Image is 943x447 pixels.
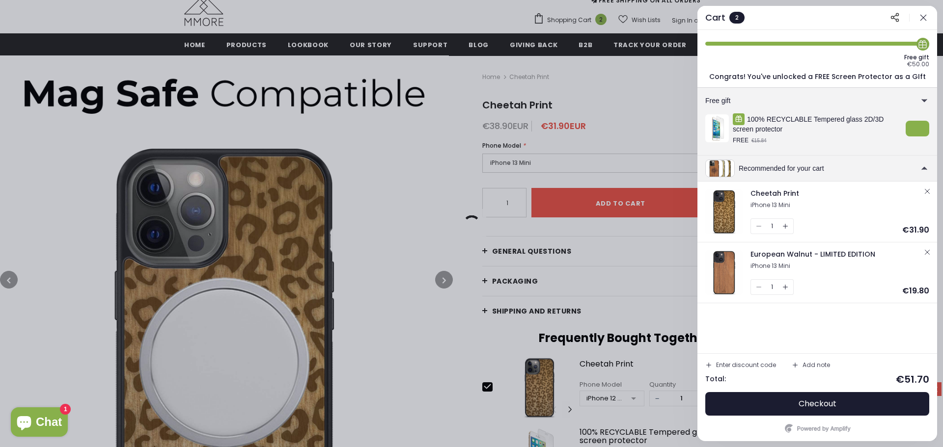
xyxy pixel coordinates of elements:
[705,13,725,22] div: Cart
[733,115,884,133] span: 100% RECYCLABLE Tempered glass 2D/3D screen protector
[771,219,773,234] div: 1
[803,362,830,368] div: Add note
[733,137,749,143] div: FREE
[697,156,937,181] div: Recommended for your cart
[8,407,71,439] inbox-online-store-chat: Shopify online store chat
[705,392,929,416] button: Checkout
[750,188,799,198] span: Cheetah Print
[701,358,780,372] button: Enter discount code
[750,263,921,269] div: iPhone 13 Mini
[771,280,773,294] div: 1
[733,112,902,134] div: 100% RECYCLABLE Tempered glass 2D/3D screen protector
[751,138,767,143] div: €15.84
[750,188,921,199] div: Cheetah Print
[750,202,921,209] div: iPhone 13 Mini
[705,97,898,104] div: Free gift
[902,287,929,295] div: €19.80
[799,399,836,409] span: Checkout
[729,12,745,24] div: 2
[896,374,929,384] div: €51.70
[705,375,726,384] div: Total:
[697,88,937,113] div: Free gift
[907,61,929,67] div: €50.00
[904,54,929,60] div: Free gift
[739,165,919,172] div: Recommended for your cart
[716,362,776,368] div: Enter discount code
[750,249,921,260] div: European Walnut - LIMITED EDITION
[750,249,875,259] span: European Walnut - LIMITED EDITION
[902,226,929,234] div: €31.90
[788,358,834,372] button: Add note
[709,73,926,80] div: Congrats! You've unlocked a FREE Screen Protector as a GIft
